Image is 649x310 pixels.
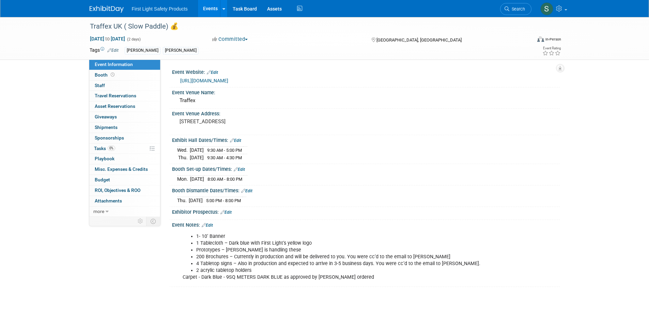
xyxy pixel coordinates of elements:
span: Staff [95,83,105,88]
span: [GEOGRAPHIC_DATA], [GEOGRAPHIC_DATA] [376,37,462,43]
a: more [89,207,160,217]
div: Event Notes: [172,220,560,229]
a: Edit [241,189,252,193]
span: Event Information [95,62,133,67]
a: ROI, Objectives & ROO [89,185,160,196]
a: Staff [89,81,160,91]
img: Format-Inperson.png [537,36,544,42]
div: Event Venue Name: [172,87,560,96]
span: to [104,36,111,42]
td: Mon. [177,176,190,183]
button: Committed [210,36,250,43]
div: Booth Dismantle Dates/Times: [172,185,560,194]
td: [DATE] [189,197,203,204]
pre: [STREET_ADDRESS] [180,118,326,125]
td: [DATE] [190,154,204,161]
a: Sponsorships [89,133,160,143]
span: Booth not reserved yet [109,72,116,77]
div: Event Venue Address: [172,109,560,117]
div: Event Format [491,35,561,46]
span: 9:30 AM - 4:30 PM [207,155,242,160]
span: First Light Safety Products [132,6,188,12]
a: Giveaways [89,112,160,122]
div: Exhibit Hall Dates/Times: [172,135,560,144]
td: Wed. [177,147,190,154]
li: 4 Tabletop signs – Also in production and expected to arrive in 3-5 business days. You were cc’d ... [196,260,481,267]
span: Misc. Expenses & Credits [95,166,148,172]
span: more [93,209,104,214]
a: Travel Reservations [89,91,160,101]
div: Event Rating [542,47,561,50]
td: [DATE] [190,147,204,154]
td: Toggle Event Tabs [146,217,160,226]
img: ExhibitDay [90,6,124,13]
a: Playbook [89,154,160,164]
span: 8:00 AM - 8:00 PM [207,177,242,182]
a: Edit [202,223,213,228]
li: 1- 10’ Banner [196,233,481,240]
span: [DATE] [DATE] [90,36,125,42]
a: Edit [230,138,241,143]
div: Carpet - Dark Blue - 9SQ METERS DARK BLUE as approved by [PERSON_NAME] ordered [178,230,485,284]
li: 200 Brochures – Currently in production and will be delivered to you. You were cc’d to the email ... [196,254,481,260]
span: Asset Reservations [95,103,135,109]
a: Booth [89,70,160,80]
span: Budget [95,177,110,182]
a: Shipments [89,123,160,133]
a: Edit [107,48,119,53]
div: Traffex [177,95,555,106]
div: Traffex UK ( Slow Paddle) 💰 [88,20,521,33]
div: Exhibitor Prospectus: [172,207,560,216]
div: Event Website: [172,67,560,76]
div: In-Person [545,37,561,42]
img: Steph Willemsen [540,2,553,15]
span: (2 days) [126,37,141,42]
a: Event Information [89,60,160,70]
td: [DATE] [190,176,204,183]
span: Search [509,6,525,12]
span: Shipments [95,125,118,130]
a: Misc. Expenses & Credits [89,164,160,175]
span: Playbook [95,156,114,161]
a: [URL][DOMAIN_NAME] [180,78,228,83]
div: [PERSON_NAME] [163,47,199,54]
a: Edit [220,210,232,215]
li: 2 acrylic tabletop holders [196,267,481,274]
span: Tasks [94,146,115,151]
td: Personalize Event Tab Strip [135,217,146,226]
span: 9:30 AM - 5:00 PM [207,148,242,153]
span: Sponsorships [95,135,124,141]
a: Edit [207,70,218,75]
li: Prototypes – [PERSON_NAME] is handling these [196,247,481,254]
span: 5:00 PM - 8:00 PM [206,198,241,203]
div: [PERSON_NAME] [125,47,160,54]
span: 0% [108,146,115,151]
span: Booth [95,72,116,78]
a: Attachments [89,196,160,206]
a: Edit [234,167,245,172]
span: Attachments [95,198,122,203]
a: Search [500,3,531,15]
span: Travel Reservations [95,93,136,98]
div: Booth Set-up Dates/Times: [172,164,560,173]
td: Thu. [177,154,190,161]
a: Budget [89,175,160,185]
span: Giveaways [95,114,117,119]
a: Asset Reservations [89,101,160,112]
td: Thu. [177,197,189,204]
li: 1 Tablecloth – Dark blue with First Light’s yellow logo [196,240,481,247]
span: ROI, Objectives & ROO [95,187,140,193]
td: Tags [90,47,119,54]
a: Tasks0% [89,144,160,154]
